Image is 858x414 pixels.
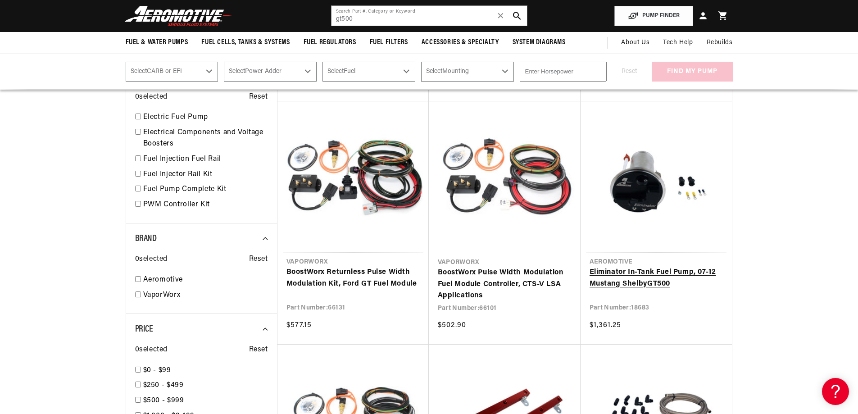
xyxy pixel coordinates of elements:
span: 0 selected [135,91,168,103]
span: Fuel Regulators [304,38,356,47]
span: Accessories & Specialty [422,38,499,47]
summary: Fuel Cells, Tanks & Systems [195,32,296,53]
a: Electrical Components and Voltage Boosters [143,127,268,150]
span: Fuel Filters [370,38,408,47]
a: About Us [614,32,656,54]
span: Rebuilds [707,38,733,48]
a: VaporWorx [143,290,268,301]
span: System Diagrams [513,38,566,47]
a: Fuel Injection Fuel Rail [143,154,268,165]
input: Search by Part Number, Category or Keyword [331,6,527,26]
select: CARB or EFI [126,62,218,82]
a: Aeromotive [143,274,268,286]
a: BoostWorx Pulse Width Modulation Fuel Module Controller, CTS-V LSA Applications [438,267,572,302]
summary: Rebuilds [700,32,740,54]
span: Reset [249,91,268,103]
select: Fuel [322,62,415,82]
a: Fuel Injector Rail Kit [143,169,268,181]
span: ✕ [497,9,505,23]
span: 0 selected [135,254,168,265]
span: Fuel & Water Pumps [126,38,188,47]
span: $0 - $99 [143,367,171,374]
summary: Fuel & Water Pumps [119,32,195,53]
a: Electric Fuel Pump [143,112,268,123]
span: Brand [135,234,157,243]
select: Mounting [421,62,514,82]
span: About Us [621,39,649,46]
a: PWM Controller Kit [143,199,268,211]
span: Tech Help [663,38,693,48]
span: 0 selected [135,344,168,356]
input: Enter Horsepower [520,62,607,82]
select: Power Adder [224,62,317,82]
span: Price [135,325,153,334]
summary: Fuel Regulators [297,32,363,53]
summary: Fuel Filters [363,32,415,53]
span: $500 - $999 [143,397,184,404]
span: $250 - $499 [143,382,184,389]
summary: Accessories & Specialty [415,32,506,53]
button: search button [507,6,527,26]
span: Reset [249,344,268,356]
span: Reset [249,254,268,265]
a: BoostWorx Returnless Pulse Width Modulation Kit, Ford GT Fuel Module [286,267,420,290]
button: PUMP FINDER [614,6,693,26]
a: Fuel Pump Complete Kit [143,184,268,196]
a: Eliminator In-Tank Fuel Pump, 07-12 Mustang ShelbyGT500 [590,267,723,290]
img: Aeromotive [122,5,235,27]
summary: Tech Help [656,32,699,54]
span: Fuel Cells, Tanks & Systems [201,38,290,47]
summary: System Diagrams [506,32,572,53]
